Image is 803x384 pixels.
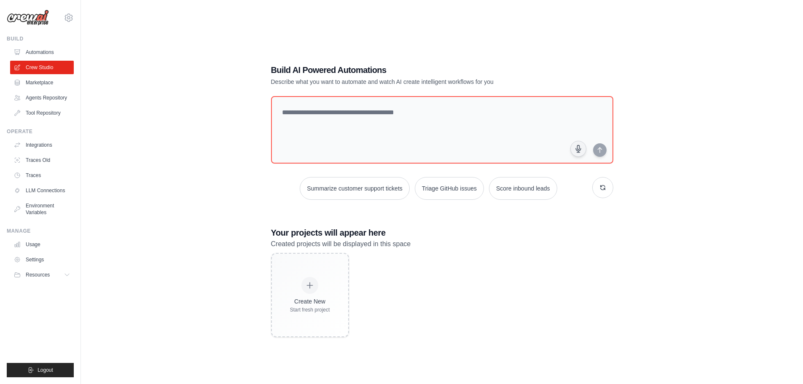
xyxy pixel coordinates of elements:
h3: Your projects will appear here [271,227,613,239]
div: Start fresh project [290,306,330,313]
button: Resources [10,268,74,282]
a: Integrations [10,138,74,152]
a: Traces [10,169,74,182]
button: Click to speak your automation idea [570,141,586,157]
div: Operate [7,128,74,135]
a: Usage [10,238,74,251]
p: Describe what you want to automate and watch AI create intelligent workflows for you [271,78,554,86]
a: Settings [10,253,74,266]
button: Triage GitHub issues [415,177,484,200]
a: LLM Connections [10,184,74,197]
img: Logo [7,10,49,26]
a: Marketplace [10,76,74,89]
button: Logout [7,363,74,377]
a: Environment Variables [10,199,74,219]
span: Logout [38,367,53,373]
a: Tool Repository [10,106,74,120]
div: Manage [7,228,74,234]
h1: Build AI Powered Automations [271,64,554,76]
div: Build [7,35,74,42]
a: Agents Repository [10,91,74,105]
button: Get new suggestions [592,177,613,198]
button: Score inbound leads [489,177,557,200]
p: Created projects will be displayed in this space [271,239,613,250]
button: Summarize customer support tickets [300,177,409,200]
div: Create New [290,297,330,306]
a: Crew Studio [10,61,74,74]
span: Resources [26,271,50,278]
a: Traces Old [10,153,74,167]
a: Automations [10,46,74,59]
